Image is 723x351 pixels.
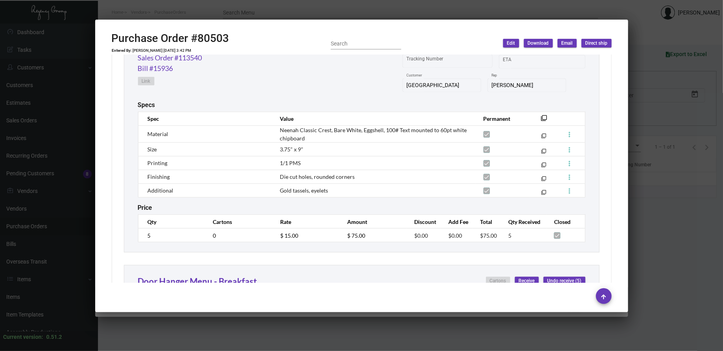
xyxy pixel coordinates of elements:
mat-icon: filter_none [541,191,546,196]
mat-icon: filter_none [541,135,546,140]
span: $75.00 [480,232,497,239]
span: Edit [507,40,515,47]
button: Link [138,77,154,85]
button: Receive [515,277,539,286]
th: Discount [407,215,441,229]
mat-icon: filter_none [541,150,546,155]
span: 1/1 PMS [280,160,301,166]
span: Cartons [490,278,506,285]
th: Rate [272,215,339,229]
input: Start date [503,58,527,65]
input: End date [534,58,571,65]
h2: Price [138,204,152,211]
h2: Specs [138,101,155,109]
span: 3.75" x 9" [280,146,303,153]
button: Download [524,39,553,47]
mat-icon: filter_none [541,164,546,169]
th: Closed [546,215,585,229]
button: Direct ship [582,39,612,47]
th: Cartons [205,215,272,229]
th: Qty [138,215,205,229]
span: Receive [519,278,535,285]
a: Bill #15936 [138,63,173,74]
span: Download [528,40,549,47]
a: Door Hanger Menu - Breakfast [138,276,257,287]
span: Email [562,40,573,47]
span: Printing [148,160,168,166]
th: Add Fee [440,215,472,229]
span: Gold tassels, eyelets [280,187,328,194]
th: Value [272,112,475,125]
th: Amount [339,215,406,229]
button: Email [558,39,577,47]
a: Sales Order #113540 [138,53,202,63]
button: Undo receive (5) [544,277,585,286]
span: 5 [509,232,512,239]
span: Link [142,78,150,85]
button: Cartons [486,277,510,286]
span: Material [148,131,169,137]
span: Neenah Classic Crest, Bare White, Eggshell, 100# Text mounted to 60pt white chipboard [280,127,467,142]
span: Die cut holes, rounded corners [280,173,355,180]
span: $0.00 [448,232,462,239]
div: Current version: [3,333,43,341]
mat-icon: filter_none [541,117,547,124]
td: Entered By: [112,48,132,53]
span: Size [148,146,157,153]
th: Qty Received [501,215,547,229]
th: Total [473,215,501,229]
span: Additional [148,187,174,194]
span: Finishing [148,173,170,180]
h2: Purchase Order #80503 [112,32,229,45]
mat-icon: filter_none [541,178,546,183]
td: [PERSON_NAME] [DATE] 3:42 PM [132,48,192,53]
th: Permanent [476,112,529,125]
span: Direct ship [585,40,608,47]
th: Spec [138,112,272,125]
div: 0.51.2 [46,333,62,341]
span: $0.00 [415,232,428,239]
button: Edit [503,39,519,47]
span: Undo receive (5) [547,278,582,285]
